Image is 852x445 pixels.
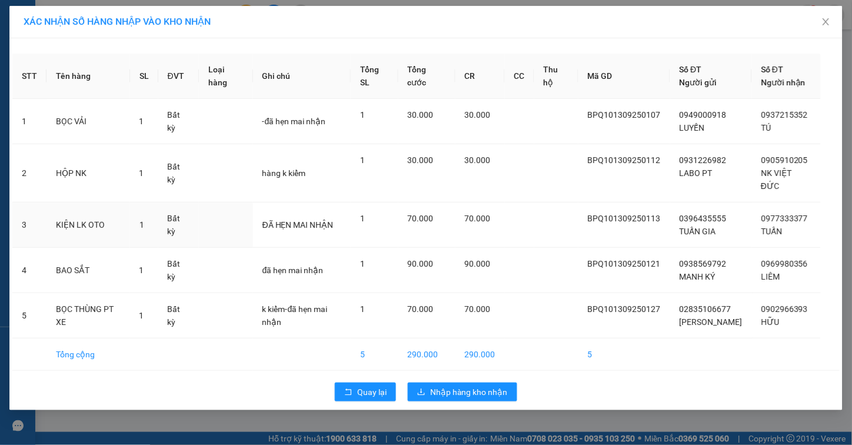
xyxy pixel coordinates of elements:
span: 0931226982 [680,155,727,165]
span: Số ĐT [761,65,784,74]
th: ĐVT [158,54,199,99]
th: Ghi chú [253,54,351,99]
span: 1 [139,220,144,230]
span: -đã hẹn mai nhận [262,117,326,126]
span: close [821,17,831,26]
span: 30.000 [465,155,491,165]
td: 1 [12,99,46,144]
span: 1 [360,155,365,165]
span: Người nhận [761,78,806,87]
span: 90.000 [408,259,434,268]
span: 0938569792 [680,259,727,268]
span: HỮU [761,317,780,327]
span: ĐÃ HẸN MAI NHẬN [262,220,334,230]
td: HỘP NK [46,144,130,202]
td: 5 [12,293,46,338]
th: Mã GD [578,54,670,99]
span: 1 [139,168,144,178]
span: 70.000 [465,304,491,314]
span: đã hẹn mai nhận [262,265,324,275]
th: Tổng SL [351,54,398,99]
td: Bất kỳ [158,293,199,338]
span: 0977333377 [761,214,808,223]
span: hàng k kiểm [262,168,306,178]
span: 1 [360,110,365,119]
span: BPQ101309250107 [588,110,661,119]
span: Quay lại [357,386,387,398]
span: TÚ [761,123,771,132]
span: 1 [360,259,365,268]
span: 0969980356 [761,259,808,268]
span: 90.000 [465,259,491,268]
td: Bất kỳ [158,144,199,202]
span: Số ĐT [680,65,702,74]
td: BAO SẮT [46,248,130,293]
th: STT [12,54,46,99]
span: TUẤN GIA [680,227,716,236]
th: CR [455,54,505,99]
span: BPQ101309250113 [588,214,661,223]
td: 2 [12,144,46,202]
span: 1 [139,117,144,126]
span: XÁC NHẬN SỐ HÀNG NHẬP VÀO KHO NHẬN [24,16,211,27]
td: 290.000 [455,338,505,371]
span: 70.000 [408,304,434,314]
button: Close [810,6,843,39]
span: download [417,388,425,397]
span: Nhập hàng kho nhận [430,386,508,398]
span: k kiểm-đã hẹn mai nhận [262,304,328,327]
span: BPQ101309250127 [588,304,661,314]
span: TUẤN [761,227,783,236]
span: 1 [139,265,144,275]
span: 02835106677 [680,304,731,314]
td: 5 [351,338,398,371]
td: Tổng cộng [46,338,130,371]
th: SL [130,54,158,99]
td: KIỆN LK OTO [46,202,130,248]
button: rollbackQuay lại [335,383,396,401]
span: 1 [360,214,365,223]
td: 3 [12,202,46,248]
span: 0949000918 [680,110,727,119]
td: 4 [12,248,46,293]
span: 0905910205 [761,155,808,165]
span: BPQ101309250121 [588,259,661,268]
td: BỌC VẢI [46,99,130,144]
span: BPQ101309250112 [588,155,661,165]
td: 5 [578,338,670,371]
td: Bất kỳ [158,202,199,248]
span: [PERSON_NAME] [680,317,743,327]
span: 30.000 [408,110,434,119]
td: 290.000 [398,338,455,371]
span: 0937215352 [761,110,808,119]
th: Thu hộ [534,54,578,99]
span: 0902966393 [761,304,808,314]
td: Bất kỳ [158,248,199,293]
span: 70.000 [408,214,434,223]
span: LIÊM [761,272,780,281]
span: 0396435555 [680,214,727,223]
span: 1 [360,304,365,314]
span: 30.000 [408,155,434,165]
span: rollback [344,388,352,397]
span: LABO PT [680,168,713,178]
th: CC [505,54,534,99]
button: downloadNhập hàng kho nhận [408,383,517,401]
th: Tên hàng [46,54,130,99]
span: LUYẾN [680,123,705,132]
span: MANH KÝ [680,272,715,281]
span: Người gửi [680,78,717,87]
td: Bất kỳ [158,99,199,144]
span: 1 [139,311,144,320]
span: NK VIỆT ĐỨC [761,168,792,191]
td: BỌC THÙNG PT XE [46,293,130,338]
span: 70.000 [465,214,491,223]
th: Loại hàng [199,54,252,99]
span: 30.000 [465,110,491,119]
th: Tổng cước [398,54,455,99]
